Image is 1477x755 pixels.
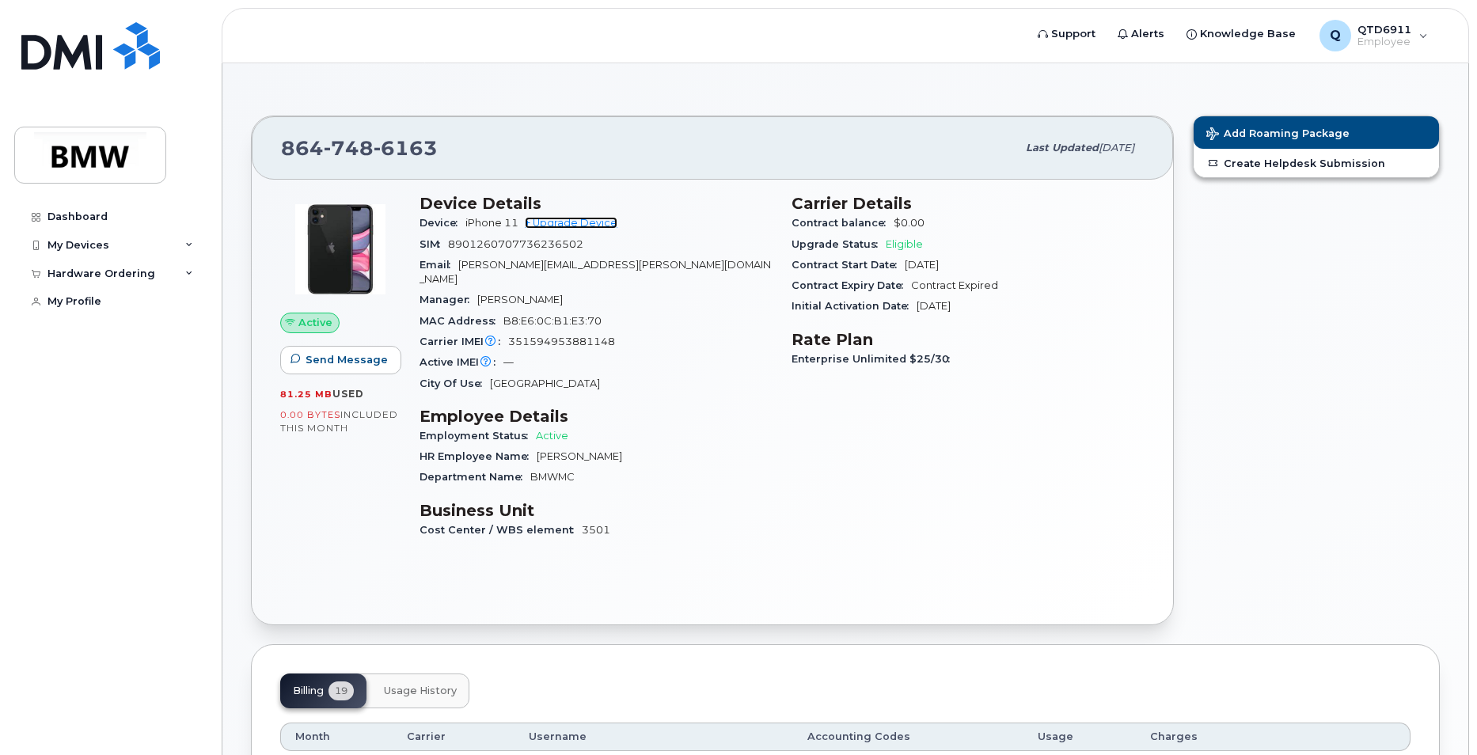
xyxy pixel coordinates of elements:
[420,377,490,389] span: City Of Use
[1023,723,1136,751] th: Usage
[1194,149,1439,177] a: Create Helpdesk Submission
[420,315,503,327] span: MAC Address
[582,524,610,536] span: 3501
[420,217,465,229] span: Device
[525,217,617,229] a: + Upgrade Device
[420,524,582,536] span: Cost Center / WBS element
[792,353,958,365] span: Enterprise Unlimited $25/30
[530,471,575,483] span: BMWMC
[792,217,894,229] span: Contract balance
[886,238,923,250] span: Eligible
[280,389,332,400] span: 81.25 MB
[306,352,388,367] span: Send Message
[1099,142,1134,154] span: [DATE]
[537,450,622,462] span: [PERSON_NAME]
[490,377,600,389] span: [GEOGRAPHIC_DATA]
[792,259,905,271] span: Contract Start Date
[792,300,917,312] span: Initial Activation Date
[503,315,602,327] span: B8:E6:0C:B1:E3:70
[420,336,508,347] span: Carrier IMEI
[374,136,438,160] span: 6163
[324,136,374,160] span: 748
[1136,723,1269,751] th: Charges
[420,259,458,271] span: Email
[793,723,1023,751] th: Accounting Codes
[280,346,401,374] button: Send Message
[420,238,448,250] span: SIM
[792,330,1145,349] h3: Rate Plan
[280,409,340,420] span: 0.00 Bytes
[792,279,911,291] span: Contract Expiry Date
[384,685,457,697] span: Usage History
[420,294,477,305] span: Manager
[911,279,998,291] span: Contract Expired
[503,356,514,368] span: —
[298,315,332,330] span: Active
[894,217,925,229] span: $0.00
[420,194,773,213] h3: Device Details
[508,336,615,347] span: 351594953881148
[792,238,886,250] span: Upgrade Status
[1408,686,1465,743] iframe: Messenger Launcher
[420,259,771,285] span: [PERSON_NAME][EMAIL_ADDRESS][PERSON_NAME][DOMAIN_NAME]
[477,294,563,305] span: [PERSON_NAME]
[465,217,518,229] span: iPhone 11
[448,238,583,250] span: 8901260707736236502
[792,194,1145,213] h3: Carrier Details
[1026,142,1099,154] span: Last updated
[420,501,773,520] h3: Business Unit
[420,430,536,442] span: Employment Status
[917,300,951,312] span: [DATE]
[420,407,773,426] h3: Employee Details
[420,471,530,483] span: Department Name
[281,136,438,160] span: 864
[536,430,568,442] span: Active
[332,388,364,400] span: used
[514,723,793,751] th: Username
[420,450,537,462] span: HR Employee Name
[280,723,393,751] th: Month
[393,723,514,751] th: Carrier
[420,356,503,368] span: Active IMEI
[905,259,939,271] span: [DATE]
[293,202,388,297] img: iPhone_11.jpg
[1194,116,1439,149] button: Add Roaming Package
[1206,127,1350,142] span: Add Roaming Package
